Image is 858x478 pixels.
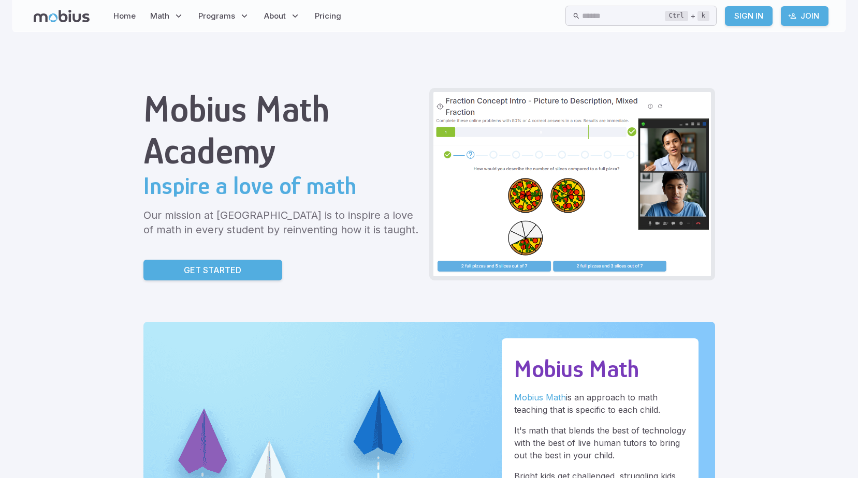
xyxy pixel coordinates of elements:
a: Join [781,6,828,26]
kbd: k [697,11,709,21]
h1: Mobius Math Academy [143,88,421,172]
a: Sign In [725,6,773,26]
a: Pricing [312,4,344,28]
div: + [665,10,709,22]
p: Get Started [184,264,241,276]
h2: Mobius Math [514,355,686,383]
p: is an approach to math teaching that is specific to each child. [514,391,686,416]
a: Home [110,4,139,28]
span: Programs [198,10,235,22]
a: Get Started [143,260,282,280]
a: Mobius Math [514,392,566,402]
span: About [264,10,286,22]
h2: Inspire a love of math [143,172,421,200]
img: Grade 6 Class [433,92,711,276]
span: Math [150,10,169,22]
kbd: Ctrl [665,11,688,21]
p: It's math that blends the best of technology with the best of live human tutors to bring out the ... [514,424,686,461]
p: Our mission at [GEOGRAPHIC_DATA] is to inspire a love of math in every student by reinventing how... [143,208,421,237]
